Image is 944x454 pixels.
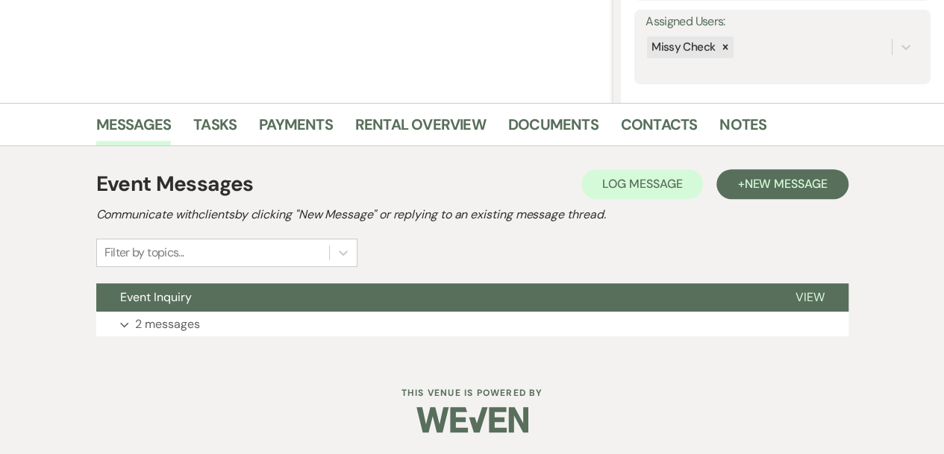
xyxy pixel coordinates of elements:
[716,169,848,199] button: +New Message
[120,289,192,305] span: Event Inquiry
[355,113,486,145] a: Rental Overview
[96,206,848,224] h2: Communicate with clients by clicking "New Message" or replying to an existing message thread.
[744,176,827,192] span: New Message
[508,113,598,145] a: Documents
[135,315,200,334] p: 2 messages
[647,37,717,58] div: Missy Check
[602,176,682,192] span: Log Message
[646,11,919,33] label: Assigned Users:
[96,113,172,145] a: Messages
[719,113,766,145] a: Notes
[772,283,848,312] button: View
[96,283,772,312] button: Event Inquiry
[193,113,237,145] a: Tasks
[96,168,254,200] h1: Event Messages
[581,169,703,199] button: Log Message
[795,289,825,305] span: View
[96,312,848,337] button: 2 messages
[259,113,333,145] a: Payments
[621,113,698,145] a: Contacts
[416,394,528,446] img: Weven Logo
[104,244,184,262] div: Filter by topics...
